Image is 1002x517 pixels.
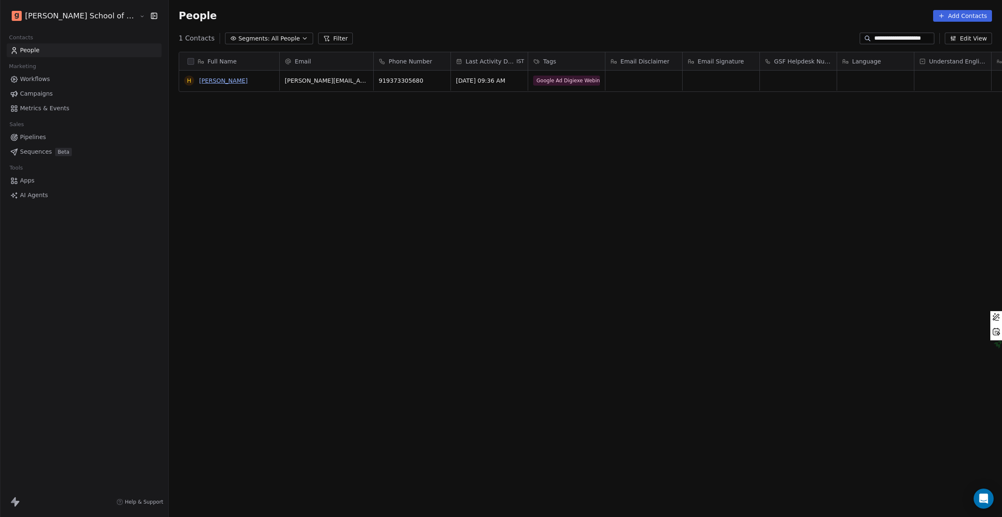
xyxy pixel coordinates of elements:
[10,9,134,23] button: [PERSON_NAME] School of Finance LLP
[516,58,524,65] span: IST
[852,57,881,66] span: Language
[179,33,215,43] span: 1 Contacts
[7,145,162,159] a: SequencesBeta
[605,52,682,70] div: Email Disclaimer
[528,52,605,70] div: Tags
[760,52,837,70] div: GSF Helpdesk Number
[379,76,445,85] span: 919373305680
[451,52,528,70] div: Last Activity DateIST
[12,11,22,21] img: Goela%20School%20Logos%20(4).png
[6,118,28,131] span: Sales
[20,89,53,98] span: Campaigns
[271,34,300,43] span: All People
[20,46,40,55] span: People
[238,34,270,43] span: Segments:
[945,33,992,44] button: Edit View
[20,104,69,113] span: Metrics & Events
[5,31,37,44] span: Contacts
[199,77,248,84] a: [PERSON_NAME]
[543,57,556,66] span: Tags
[55,148,72,156] span: Beta
[974,489,994,509] div: Open Intercom Messenger
[837,52,914,70] div: Language
[7,130,162,144] a: Pipelines
[179,71,280,487] div: grid
[7,101,162,115] a: Metrics & Events
[933,10,992,22] button: Add Contacts
[7,87,162,101] a: Campaigns
[5,60,40,73] span: Marketing
[683,52,759,70] div: Email Signature
[7,174,162,188] a: Apps
[20,176,35,185] span: Apps
[929,57,986,66] span: Understand English?
[620,57,669,66] span: Email Disclaimer
[280,52,373,70] div: Email
[389,57,432,66] span: Phone Number
[374,52,450,70] div: Phone Number
[207,57,237,66] span: Full Name
[698,57,744,66] span: Email Signature
[533,76,600,86] span: Google Ad Digiexe Webinar Lead
[456,76,523,85] span: [DATE] 09:36 AM
[6,162,26,174] span: Tools
[179,52,279,70] div: Full Name
[187,76,192,85] div: H
[20,75,50,84] span: Workflows
[318,33,353,44] button: Filter
[25,10,137,21] span: [PERSON_NAME] School of Finance LLP
[7,72,162,86] a: Workflows
[20,133,46,142] span: Pipelines
[466,57,515,66] span: Last Activity Date
[7,43,162,57] a: People
[7,188,162,202] a: AI Agents
[295,57,311,66] span: Email
[179,10,217,22] span: People
[774,57,832,66] span: GSF Helpdesk Number
[285,76,368,85] span: [PERSON_NAME][EMAIL_ADDRESS][DOMAIN_NAME]
[914,52,991,70] div: Understand English?
[20,147,52,156] span: Sequences
[20,191,48,200] span: AI Agents
[116,499,163,505] a: Help & Support
[125,499,163,505] span: Help & Support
